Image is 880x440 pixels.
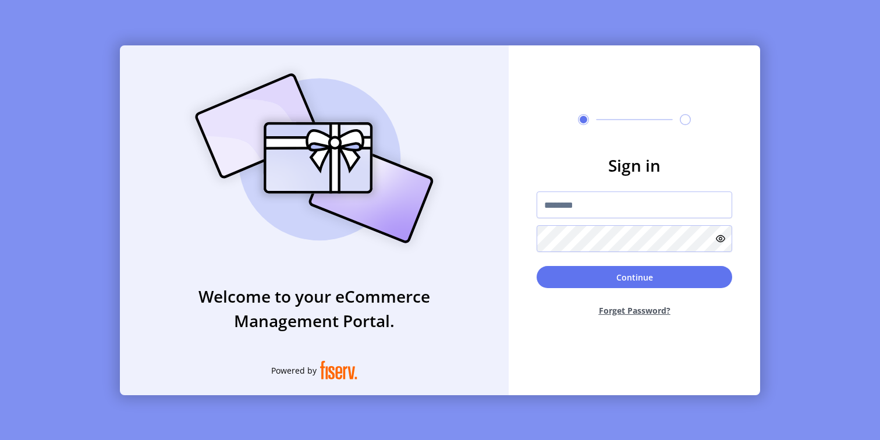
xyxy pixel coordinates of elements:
[537,153,732,178] h3: Sign in
[271,364,317,377] span: Powered by
[537,266,732,288] button: Continue
[537,295,732,326] button: Forget Password?
[178,61,451,256] img: card_Illustration.svg
[120,284,509,333] h3: Welcome to your eCommerce Management Portal.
